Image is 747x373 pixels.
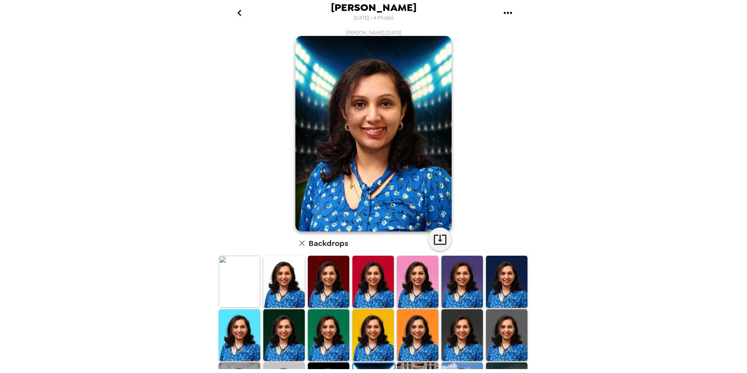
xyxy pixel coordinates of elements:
[346,29,402,36] span: [PERSON_NAME] , [DATE]
[295,36,452,231] img: user
[331,2,416,13] span: [PERSON_NAME]
[309,237,348,249] h6: Backdrops
[354,13,394,23] span: [DATE] • 4 Photos
[219,256,260,307] img: Original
